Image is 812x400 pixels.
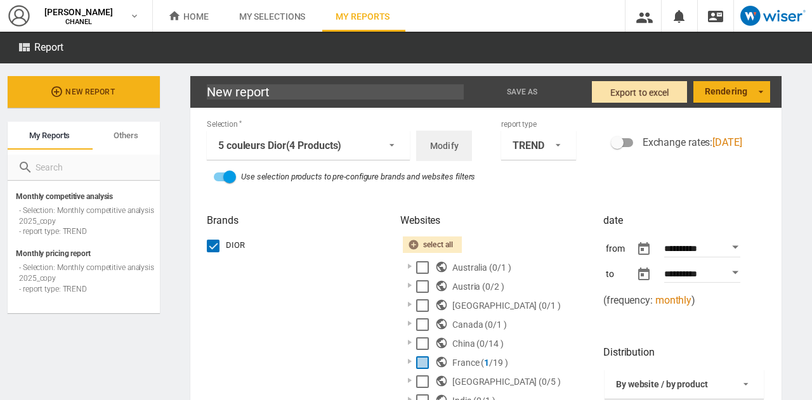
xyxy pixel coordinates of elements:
[218,139,341,152] div: 5 couleurs Dior
[606,243,631,255] div: from
[450,260,589,275] div: Australia (0/1 )
[592,81,687,103] button: Export to Excel
[19,284,155,295] div: - report type: TREND
[603,345,765,359] h2: Distribution
[606,294,653,306] span: frequency:
[400,214,591,228] h2: Websites
[484,358,489,368] span: 1
[226,240,245,251] div: DIOR
[603,294,765,307] div: ( )
[213,167,475,186] md-switch: pre-configure filters
[643,136,764,150] span: Exchange rates:
[450,355,589,370] div: France (1/19 )
[8,76,160,108] button: New report
[542,377,547,387] span: 0
[416,260,435,275] md-checkbox: Select
[416,355,435,370] md-checkbox: Select
[8,185,160,242] div: Monthly competitive analysis - Selection: Monthly competitive analysis 2025_copy - report type: T...
[740,6,806,26] img: logo_wiser_103x32.png
[430,134,459,157] span: Modify
[416,336,435,351] md-checkbox: Select
[712,136,763,150] span: [DATE]
[416,317,435,332] md-checkbox: Select
[693,81,770,103] md-select: Rendering
[416,374,435,389] md-checkbox: Select
[41,18,117,26] span: CHANEL
[631,236,657,262] button: md-calendar
[207,214,238,226] span: Brands
[616,379,708,389] div: By website / by product
[407,237,458,253] div: Select all
[501,131,576,160] md-select: report type: TREND
[480,339,485,349] span: 0
[450,374,589,389] div: [GEOGRAPHIC_DATA] (0/5 )
[494,81,550,103] button: Save as
[239,11,306,22] span: My selections
[416,131,472,161] button: Modify
[492,262,497,273] span: 0
[513,139,544,152] div: TREND
[488,319,493,330] span: 0
[241,168,475,186] div: Use selection products to pre-configure brands and websites filters
[43,87,124,96] span: New report
[8,4,30,27] img: profile2-48x48.png
[606,268,631,281] div: to
[29,131,70,140] span: My reports
[450,336,589,351] div: China (0/14 )
[13,188,116,204] span: Monthly competitive analysis
[19,226,155,237] div: - report type: TREND
[655,294,691,306] span: monthly
[542,300,547,311] span: 0
[507,87,538,96] span: Save as
[698,7,733,25] div: Contact us
[610,81,669,104] span: Export to Excel
[8,242,160,299] div: Monthly pricing report - Selection: Monthly competitive analysis 2025_copy - report type: TREND
[114,131,138,140] span: Others
[485,281,490,292] span: 0
[416,279,435,294] md-checkbox: Select
[603,214,765,228] h2: date
[32,35,67,60] h2: Report
[631,262,657,287] button: md-calendar
[207,131,410,160] md-select: Selection: 5 couleurs Dior (4 Products)
[13,245,94,261] span: Monthly pricing report
[450,298,589,313] div: [GEOGRAPHIC_DATA] (0/1 )
[724,261,747,284] button: Open calendar
[336,11,390,22] span: My reports
[19,205,155,227] div: - Selection: Monthly competitive analysis 2025_copy
[403,236,462,253] button: Select all
[416,298,435,313] md-checkbox: Select
[41,6,117,18] span: [PERSON_NAME]
[207,240,245,252] md-checkbox: DIOR
[450,279,589,294] div: Austria (0/2 )
[168,11,209,22] span: Home
[19,262,155,284] div: - Selection: Monthly competitive analysis 2025_copy
[664,244,740,257] input: Enter date
[450,317,589,332] div: Canada (0/1 )
[611,133,636,152] md-switch: Switch exchange rate type
[724,236,747,259] button: Open calendar
[664,269,740,282] input: Enter date
[207,240,369,257] span: DIOR
[286,139,342,152] span: (4 Products)
[734,6,812,26] a: Open Wiser website
[33,158,150,176] input: Search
